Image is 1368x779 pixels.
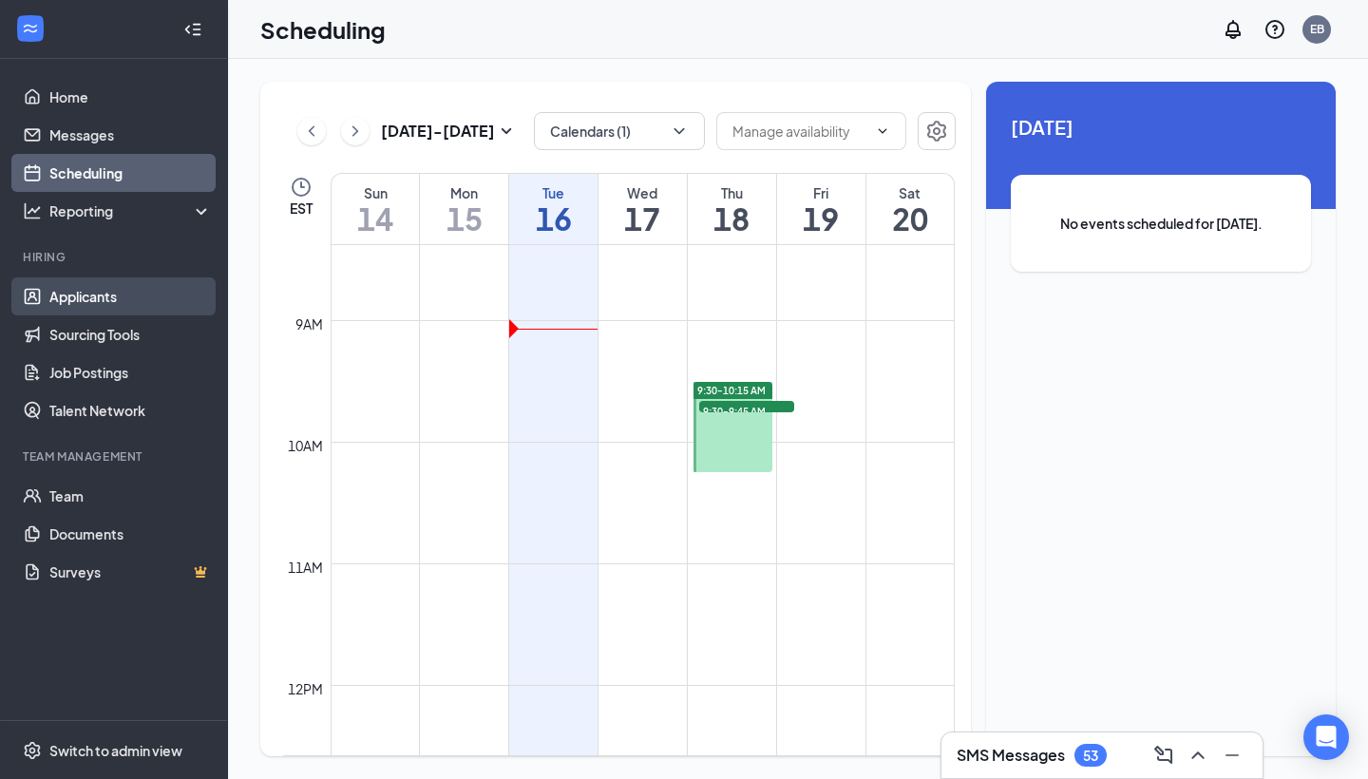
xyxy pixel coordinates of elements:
[688,174,776,244] a: September 18, 2025
[49,315,212,353] a: Sourcing Tools
[49,515,212,553] a: Documents
[875,123,890,139] svg: ChevronDown
[598,202,687,235] h1: 17
[777,202,865,235] h1: 19
[297,117,326,145] button: ChevronLeft
[284,435,327,456] div: 10am
[1217,740,1247,770] button: Minimize
[598,183,687,202] div: Wed
[302,120,321,142] svg: ChevronLeft
[49,154,212,192] a: Scheduling
[346,120,365,142] svg: ChevronRight
[699,401,794,420] span: 9:30-9:45 AM
[49,116,212,154] a: Messages
[49,353,212,391] a: Job Postings
[1149,740,1179,770] button: ComposeMessage
[49,741,182,760] div: Switch to admin view
[292,313,327,334] div: 9am
[777,183,865,202] div: Fri
[49,201,213,220] div: Reporting
[49,553,212,591] a: SurveysCrown
[23,741,42,760] svg: Settings
[49,477,212,515] a: Team
[49,277,212,315] a: Applicants
[866,202,954,235] h1: 20
[341,117,370,145] button: ChevronRight
[1221,744,1244,767] svg: Minimize
[260,13,386,46] h1: Scheduling
[1263,18,1286,41] svg: QuestionInfo
[688,183,776,202] div: Thu
[495,120,518,142] svg: SmallChevronDown
[1183,740,1213,770] button: ChevronUp
[777,174,865,244] a: September 19, 2025
[688,202,776,235] h1: 18
[598,174,687,244] a: September 17, 2025
[49,78,212,116] a: Home
[381,121,495,142] h3: [DATE] - [DATE]
[866,174,954,244] a: September 20, 2025
[332,202,419,235] h1: 14
[697,384,766,397] span: 9:30-10:15 AM
[21,19,40,38] svg: WorkstreamLogo
[1310,21,1324,37] div: EB
[23,249,208,265] div: Hiring
[23,201,42,220] svg: Analysis
[1303,714,1349,760] div: Open Intercom Messenger
[49,391,212,429] a: Talent Network
[284,678,327,699] div: 12pm
[332,183,419,202] div: Sun
[284,557,327,578] div: 11am
[732,121,867,142] input: Manage availability
[534,112,705,150] button: Calendars (1)ChevronDown
[509,174,598,244] a: September 16, 2025
[290,176,313,199] svg: Clock
[332,174,419,244] a: September 14, 2025
[1187,744,1209,767] svg: ChevronUp
[866,183,954,202] div: Sat
[290,199,313,218] span: EST
[918,112,956,150] button: Settings
[1083,748,1098,764] div: 53
[23,448,208,465] div: Team Management
[925,120,948,142] svg: Settings
[509,183,598,202] div: Tue
[183,20,202,39] svg: Collapse
[420,183,508,202] div: Mon
[1049,213,1273,234] span: No events scheduled for [DATE].
[670,122,689,141] svg: ChevronDown
[1011,112,1311,142] span: [DATE]
[420,174,508,244] a: September 15, 2025
[420,202,508,235] h1: 15
[509,202,598,235] h1: 16
[1152,744,1175,767] svg: ComposeMessage
[1222,18,1244,41] svg: Notifications
[957,745,1065,766] h3: SMS Messages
